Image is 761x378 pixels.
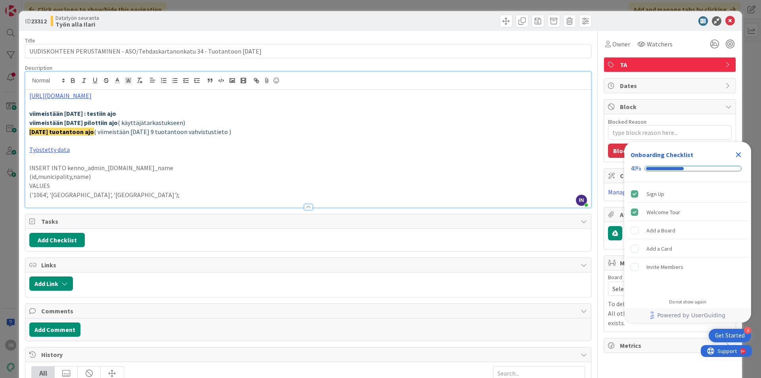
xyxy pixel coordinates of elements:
span: ( viimeistään [DATE] 9 tuotantoon vahvistustieto ) [94,128,231,136]
span: History [41,350,577,359]
strong: viimeistään [DATE] : testiin ajo [29,109,116,117]
div: Invite Members [646,262,683,272]
span: IN [576,195,587,206]
div: 40% [631,165,641,172]
div: Checklist progress: 40% [631,165,745,172]
div: Invite Members is incomplete. [627,258,748,276]
strong: [DATE] tuotantoon ajo [29,128,94,136]
span: Description [25,64,52,71]
div: Welcome Tour [646,207,680,217]
div: Open Get Started checklist, remaining modules: 3 [709,329,751,342]
button: Block [608,144,635,158]
b: 23312 [31,17,47,25]
p: INSERT INTO kenno_admin_[DOMAIN_NAME]_name [29,163,587,173]
div: Add a Board is incomplete. [627,222,748,239]
div: 3 [744,327,751,334]
div: Add a Card is incomplete. [627,240,748,257]
a: Manage Custom Fields [608,188,669,196]
span: Attachments [620,210,721,219]
button: Add Checklist [29,233,85,247]
input: type card name here... [25,44,591,58]
div: Welcome Tour is complete. [627,203,748,221]
span: Tasks [41,217,577,226]
strong: viimeistään [DATE] pilottiin ajo [29,119,118,127]
a: Työstetty data [29,146,70,154]
label: Title [25,37,35,44]
div: Sign Up [646,189,664,199]
span: Comments [41,306,577,316]
div: 9+ [40,3,44,10]
span: Powered by UserGuiding [657,311,725,320]
p: (id,municipality,name) [29,172,587,181]
span: Select... [612,283,714,294]
div: Onboarding Checklist [631,150,693,159]
div: Checklist Container [624,142,751,322]
span: Owner [612,39,630,49]
div: Footer [624,308,751,322]
div: Add a Board [646,226,675,235]
b: Työn alla Ilari [55,21,99,27]
span: Metrics [620,341,721,350]
div: Checklist items [624,182,751,294]
div: Get Started [715,332,745,340]
a: Powered by UserGuiding [628,308,747,322]
div: Sign Up is complete. [627,185,748,203]
div: Do not show again [669,299,706,305]
div: Add a Card [646,244,672,253]
span: Support [17,1,36,11]
span: Custom Fields [620,171,721,180]
span: ( käyttäjätarkastukseen) [118,119,185,127]
p: To delete a mirror card, just delete the card. All other mirrored cards will continue to exists. [608,299,732,328]
button: Add Link [29,276,73,291]
span: Board [608,274,622,280]
a: [URL][DOMAIN_NAME] [29,92,92,100]
label: Blocked Reason [608,118,646,125]
span: Datatyön seuranta [55,15,99,21]
span: Dates [620,81,721,90]
span: Links [41,260,577,270]
span: ID [25,16,47,26]
span: Watchers [647,39,673,49]
span: Mirrors [620,258,721,268]
button: Add Comment [29,322,80,337]
span: Block [620,102,721,111]
span: TA [620,60,721,69]
p: ('1064', '[GEOGRAPHIC_DATA]', '[GEOGRAPHIC_DATA]'); [29,190,587,200]
div: Close Checklist [732,148,745,161]
p: VALUES [29,181,587,190]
